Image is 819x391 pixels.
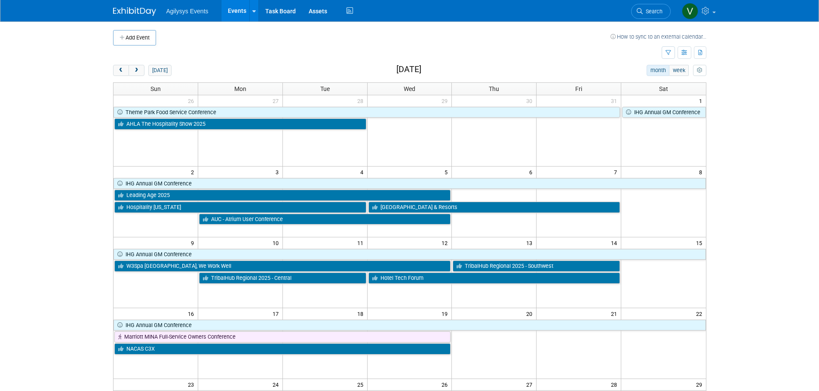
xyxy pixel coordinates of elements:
[444,167,451,177] span: 5
[113,30,156,45] button: Add Event
[441,308,451,319] span: 19
[647,65,669,76] button: month
[643,8,663,15] span: Search
[441,379,451,390] span: 26
[356,237,367,248] span: 11
[320,85,330,92] span: Tue
[575,85,582,92] span: Fri
[187,95,198,106] span: 26
[166,8,209,15] span: Agilysys Events
[669,65,689,76] button: week
[525,237,536,248] span: 13
[693,65,706,76] button: myCustomButton
[113,65,129,76] button: prev
[234,85,246,92] span: Mon
[368,202,620,213] a: [GEOGRAPHIC_DATA] & Resorts
[441,95,451,106] span: 29
[359,167,367,177] span: 4
[114,190,451,201] a: Leading Age 2025
[356,379,367,390] span: 25
[368,273,620,284] a: Hotel Tech Forum
[489,85,499,92] span: Thu
[148,65,171,76] button: [DATE]
[272,379,282,390] span: 24
[525,379,536,390] span: 27
[622,107,706,118] a: IHG Annual GM Conference
[113,107,620,118] a: Theme Park Food Service Conference
[275,167,282,177] span: 3
[187,379,198,390] span: 23
[631,4,671,19] a: Search
[613,167,621,177] span: 7
[114,118,366,130] a: AHLA The Hospitality Show 2025
[356,308,367,319] span: 18
[695,308,706,319] span: 22
[190,167,198,177] span: 2
[113,7,156,16] img: ExhibitDay
[114,202,366,213] a: Hospitality [US_STATE]
[150,85,161,92] span: Sun
[610,237,621,248] span: 14
[396,65,421,74] h2: [DATE]
[453,261,620,272] a: TribalHub Regional 2025 - Southwest
[698,95,706,106] span: 1
[113,320,706,331] a: IHG Annual GM Conference
[190,237,198,248] span: 9
[525,95,536,106] span: 30
[272,95,282,106] span: 27
[528,167,536,177] span: 6
[695,237,706,248] span: 15
[356,95,367,106] span: 28
[199,273,366,284] a: TribalHub Regional 2025 - Central
[129,65,144,76] button: next
[698,167,706,177] span: 8
[610,308,621,319] span: 21
[114,261,451,272] a: W3Spa [GEOGRAPHIC_DATA], We Work Well
[610,379,621,390] span: 28
[695,379,706,390] span: 29
[113,178,706,189] a: IHG Annual GM Conference
[697,68,702,73] i: Personalize Calendar
[272,308,282,319] span: 17
[682,3,698,19] img: Vaitiare Munoz
[610,95,621,106] span: 31
[199,214,451,225] a: AUC - Atrium User Conference
[610,33,706,40] a: How to sync to an external calendar...
[272,237,282,248] span: 10
[114,331,451,343] a: Marriott MINA Full-Service Owners Conference
[525,308,536,319] span: 20
[113,249,706,260] a: IHG Annual GM Conference
[114,343,451,355] a: NACAS C3X
[404,85,415,92] span: Wed
[187,308,198,319] span: 16
[659,85,668,92] span: Sat
[441,237,451,248] span: 12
